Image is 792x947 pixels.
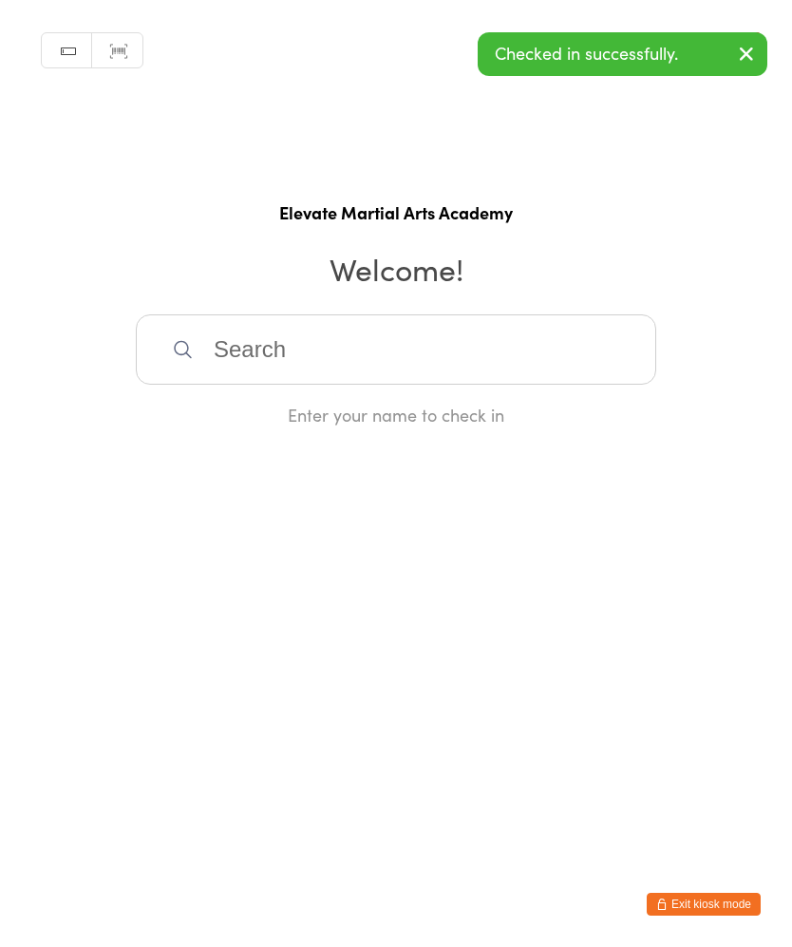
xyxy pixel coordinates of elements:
[136,403,656,426] div: Enter your name to check in
[19,200,773,224] h1: Elevate Martial Arts Academy
[647,893,761,916] button: Exit kiosk mode
[478,32,767,76] div: Checked in successfully.
[19,247,773,290] h2: Welcome!
[136,314,656,385] input: Search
